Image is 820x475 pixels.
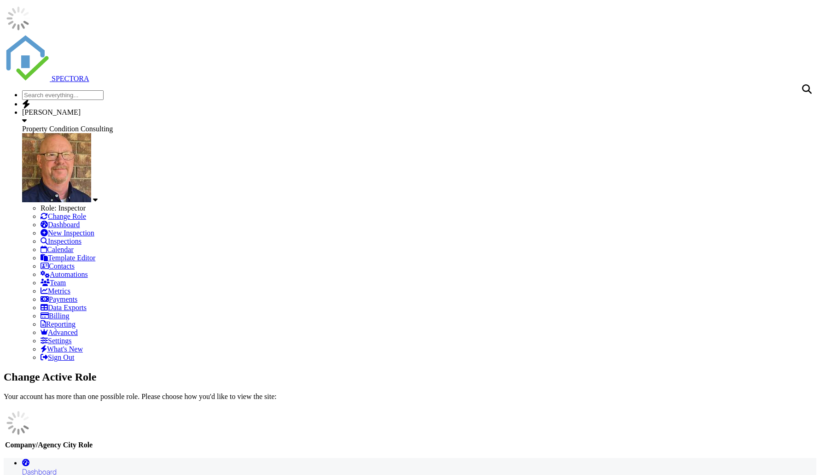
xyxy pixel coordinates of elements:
a: Billing [41,312,69,320]
a: Sign Out [41,353,74,361]
a: Change Role [41,212,86,220]
a: New Inspection [41,229,94,237]
p: Your account has more than one possible role. Please choose how you'd like to view the site: [4,393,816,401]
a: SPECTORA [4,75,89,82]
a: Advanced [41,328,78,336]
a: Template Editor [41,254,95,262]
a: Dashboard [41,221,80,229]
a: Reporting [41,320,76,328]
a: What's New [41,345,83,353]
img: 2025_pic.jpg [22,133,91,202]
a: Data Exports [41,304,87,311]
a: Calendar [41,246,74,253]
th: Company/Agency [5,440,62,450]
a: Inspections [41,237,81,245]
div: [PERSON_NAME] [22,108,816,117]
a: Metrics [41,287,70,295]
span: Role: Inspector [41,204,86,212]
th: Role [78,440,93,450]
a: Contacts [41,262,75,270]
img: loading-93afd81d04378562ca97960a6d0abf470c8f8241ccf6a1b4da771bf876922d1b.gif [4,408,33,438]
th: City [63,440,77,450]
a: Automations [41,270,88,278]
div: Property Condition Consulting [22,125,816,133]
a: Payments [41,295,77,303]
a: Team [41,279,66,287]
img: The Best Home Inspection Software - Spectora [4,35,50,81]
h2: Change Active Role [4,371,816,383]
input: Search everything... [22,90,104,100]
img: loading-93afd81d04378562ca97960a6d0abf470c8f8241ccf6a1b4da771bf876922d1b.gif [4,4,33,33]
a: Settings [41,337,72,345]
span: SPECTORA [52,75,89,82]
